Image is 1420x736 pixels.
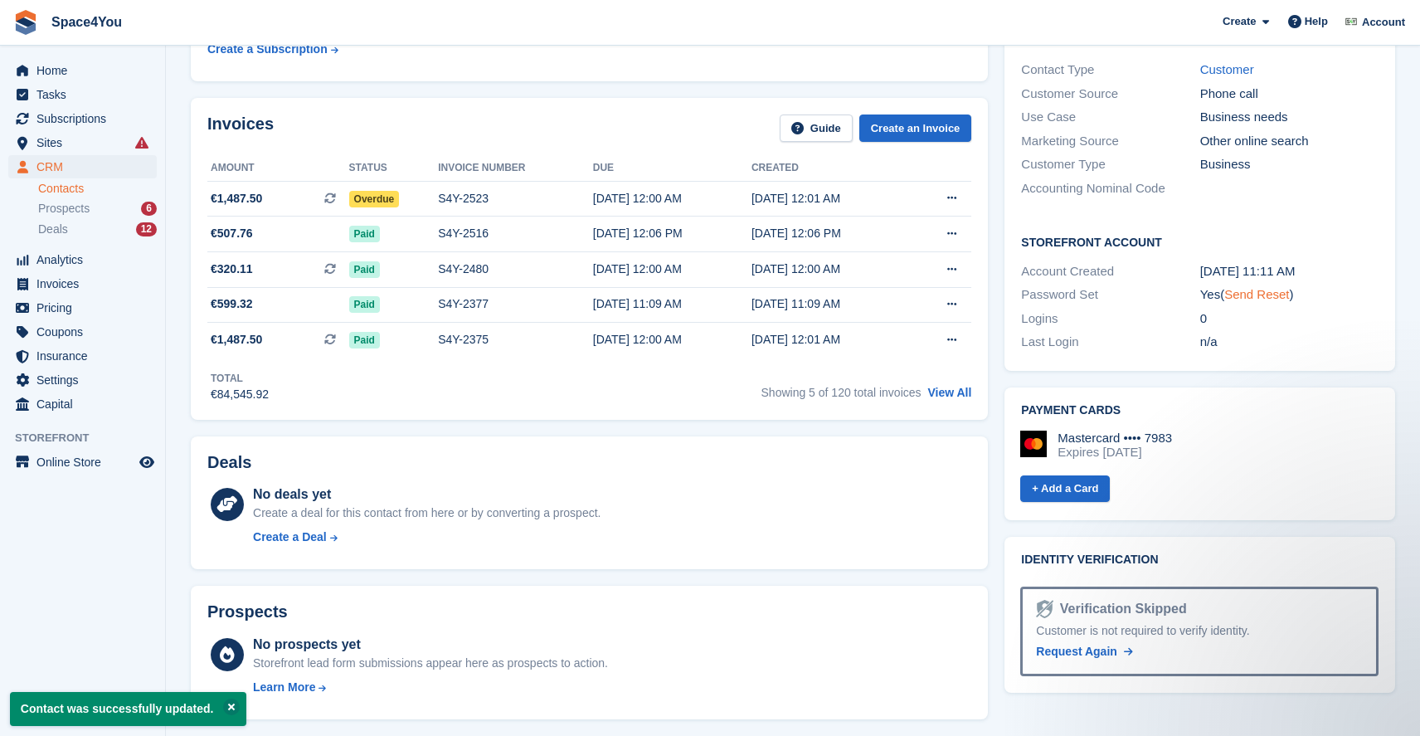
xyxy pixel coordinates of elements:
[36,344,136,368] span: Insurance
[1036,643,1132,660] a: Request Again
[141,202,157,216] div: 6
[593,225,751,242] div: [DATE] 12:06 PM
[8,272,157,295] a: menu
[593,295,751,313] div: [DATE] 11:09 AM
[211,371,269,386] div: Total
[36,451,136,474] span: Online Store
[8,107,157,130] a: menu
[1036,622,1363,640] div: Customer is not required to verify identity.
[253,679,608,696] a: Learn More
[36,392,136,416] span: Capital
[1200,285,1379,305] div: Yes
[8,248,157,271] a: menu
[593,155,751,182] th: Due
[8,320,157,344] a: menu
[1036,645,1117,658] span: Request Again
[438,155,593,182] th: Invoice number
[10,692,246,726] p: Contact was successfully updated.
[253,504,601,522] div: Create a deal for this contact from here or by converting a prospect.
[38,200,157,217] a: Prospects 6
[136,222,157,236] div: 12
[1021,179,1199,198] div: Accounting Nominal Code
[207,34,338,65] a: Create a Subscription
[8,344,157,368] a: menu
[253,529,601,546] a: Create a Deal
[38,201,90,217] span: Prospects
[211,331,262,349] span: €1,487.50
[438,190,593,207] div: S4Y-2523
[1021,155,1199,174] div: Customer Type
[751,331,910,349] div: [DATE] 12:01 AM
[1220,287,1293,301] span: ( )
[1200,262,1379,281] div: [DATE] 11:11 AM
[207,453,251,472] h2: Deals
[1021,61,1199,80] div: Contact Type
[927,386,971,399] a: View All
[137,452,157,472] a: Preview store
[207,41,328,58] div: Create a Subscription
[1058,445,1172,460] div: Expires [DATE]
[1223,13,1256,30] span: Create
[211,386,269,403] div: €84,545.92
[1053,599,1187,619] div: Verification Skipped
[1021,233,1379,250] h2: Storefront Account
[36,272,136,295] span: Invoices
[8,155,157,178] a: menu
[438,225,593,242] div: S4Y-2516
[211,261,253,278] span: €320.11
[211,225,253,242] span: €507.76
[1021,132,1199,151] div: Marketing Source
[253,529,327,546] div: Create a Deal
[593,331,751,349] div: [DATE] 12:00 AM
[36,131,136,154] span: Sites
[780,115,853,142] a: Guide
[8,296,157,319] a: menu
[211,295,253,313] span: €599.32
[8,368,157,392] a: menu
[859,115,972,142] a: Create an Invoice
[593,261,751,278] div: [DATE] 12:00 AM
[45,8,129,36] a: Space4You
[1343,13,1359,30] img: Finn-Kristof Kausch
[438,295,593,313] div: S4Y-2377
[207,602,288,621] h2: Prospects
[36,155,136,178] span: CRM
[8,451,157,474] a: menu
[1305,13,1328,30] span: Help
[751,190,910,207] div: [DATE] 12:01 AM
[1020,431,1047,457] img: Mastercard Logo
[1021,85,1199,104] div: Customer Source
[253,635,608,655] div: No prospects yet
[36,368,136,392] span: Settings
[349,332,380,349] span: Paid
[1200,108,1379,127] div: Business needs
[1200,333,1379,352] div: n/a
[36,296,136,319] span: Pricing
[8,83,157,106] a: menu
[8,392,157,416] a: menu
[38,181,157,197] a: Contacts
[751,295,910,313] div: [DATE] 11:09 AM
[36,320,136,344] span: Coupons
[38,222,68,237] span: Deals
[207,155,349,182] th: Amount
[1021,262,1199,281] div: Account Created
[593,190,751,207] div: [DATE] 12:00 AM
[751,261,910,278] div: [DATE] 12:00 AM
[36,248,136,271] span: Analytics
[8,59,157,82] a: menu
[211,190,262,207] span: €1,487.50
[1200,132,1379,151] div: Other online search
[1021,285,1199,305] div: Password Set
[253,655,608,672] div: Storefront lead form submissions appear here as prospects to action.
[13,10,38,35] img: stora-icon-8386f47178a22dfd0bd8f6a31ec36ba5ce8667c1dd55bd0f319d3a0aa187defe.svg
[349,191,400,207] span: Overdue
[1224,287,1289,301] a: Send Reset
[751,225,910,242] div: [DATE] 12:06 PM
[1021,310,1199,329] div: Logins
[349,155,439,182] th: Status
[36,107,136,130] span: Subscriptions
[253,485,601,504] div: No deals yet
[1036,600,1053,618] img: Identity Verification Ready
[38,221,157,238] a: Deals 12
